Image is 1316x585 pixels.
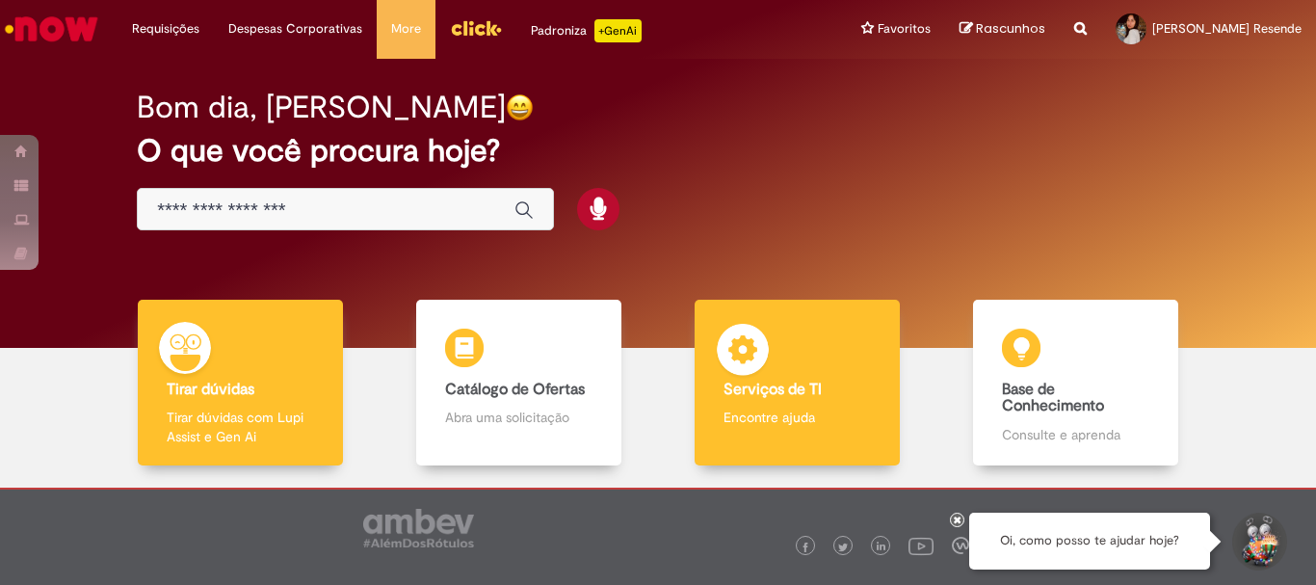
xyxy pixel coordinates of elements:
[445,380,585,399] b: Catálogo de Ofertas
[2,10,101,48] img: ServiceNow
[1229,513,1287,571] button: Iniciar Conversa de Suporte
[969,513,1210,570] div: Oi, como posso te ajudar hoje?
[1002,380,1104,416] b: Base de Conhecimento
[976,19,1045,38] span: Rascunhos
[838,543,848,552] img: logo_footer_twitter.png
[531,19,642,42] div: Padroniza
[101,300,380,466] a: Tirar dúvidas Tirar dúvidas com Lupi Assist e Gen Ai
[952,537,969,554] img: logo_footer_workplace.png
[137,134,1179,168] h2: O que você procura hoje?
[506,93,534,121] img: happy-face.png
[877,542,886,553] img: logo_footer_linkedin.png
[908,533,934,558] img: logo_footer_youtube.png
[878,19,931,39] span: Favoritos
[391,19,421,39] span: More
[167,380,254,399] b: Tirar dúvidas
[167,408,313,446] p: Tirar dúvidas com Lupi Assist e Gen Ai
[724,408,870,427] p: Encontre ajuda
[132,19,199,39] span: Requisições
[936,300,1215,466] a: Base de Conhecimento Consulte e aprenda
[445,408,592,427] p: Abra uma solicitação
[594,19,642,42] p: +GenAi
[658,300,936,466] a: Serviços de TI Encontre ajuda
[450,13,502,42] img: click_logo_yellow_360x200.png
[1152,20,1302,37] span: [PERSON_NAME] Resende
[380,300,658,466] a: Catálogo de Ofertas Abra uma solicitação
[724,380,822,399] b: Serviços de TI
[363,509,474,547] img: logo_footer_ambev_rotulo_gray.png
[137,91,506,124] h2: Bom dia, [PERSON_NAME]
[228,19,362,39] span: Despesas Corporativas
[960,20,1045,39] a: Rascunhos
[801,543,810,552] img: logo_footer_facebook.png
[1002,425,1148,444] p: Consulte e aprenda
